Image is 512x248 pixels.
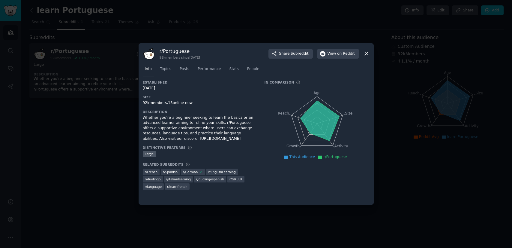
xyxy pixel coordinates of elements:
[345,111,352,115] tspan: Size
[229,177,242,181] span: r/ GREEK
[143,162,184,167] h3: Related Subreddits
[268,49,313,59] button: ShareSubreddit
[247,66,259,72] span: People
[143,110,256,114] h3: Description
[143,145,186,150] h3: Distinctive Features
[198,66,221,72] span: Performance
[145,177,161,181] span: r/ duolingo
[328,51,355,57] span: View
[167,185,187,189] span: r/ learnfrench
[163,170,178,174] span: r/ Spanish
[317,49,359,59] button: Viewon Reddit
[279,51,308,57] span: Share
[145,185,162,189] span: r/ language
[245,64,262,77] a: People
[196,64,223,77] a: Performance
[229,66,239,72] span: Stats
[278,111,289,115] tspan: Reach
[143,64,154,77] a: Info
[145,66,152,72] span: Info
[265,80,294,84] h3: In Comparison
[160,66,171,72] span: Topics
[160,55,200,60] div: 92k members since [DATE]
[143,151,156,157] div: Large
[143,86,256,91] div: [DATE]
[227,64,241,77] a: Stats
[289,155,315,159] span: This Audience
[323,155,347,159] span: r/Portuguese
[180,66,189,72] span: Posts
[145,170,158,174] span: r/ French
[143,115,256,142] div: Whether you're a beginner seeking to learn the basics or an advanced learner aiming to refine you...
[196,177,224,181] span: r/ duolingospanish
[143,100,256,106] div: 92k members, 13 online now
[337,51,355,57] span: on Reddit
[160,48,200,54] h3: r/ Portuguese
[143,47,155,60] img: Portuguese
[286,144,300,148] tspan: Growth
[178,64,191,77] a: Posts
[183,170,198,174] span: r/ German
[143,95,256,99] h3: Size
[208,170,236,174] span: r/ EnglishLearning
[334,144,348,148] tspan: Activity
[143,80,256,84] h3: Established
[313,91,321,95] tspan: Age
[166,177,191,181] span: r/ italianlearning
[158,64,173,77] a: Topics
[291,51,308,57] span: Subreddit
